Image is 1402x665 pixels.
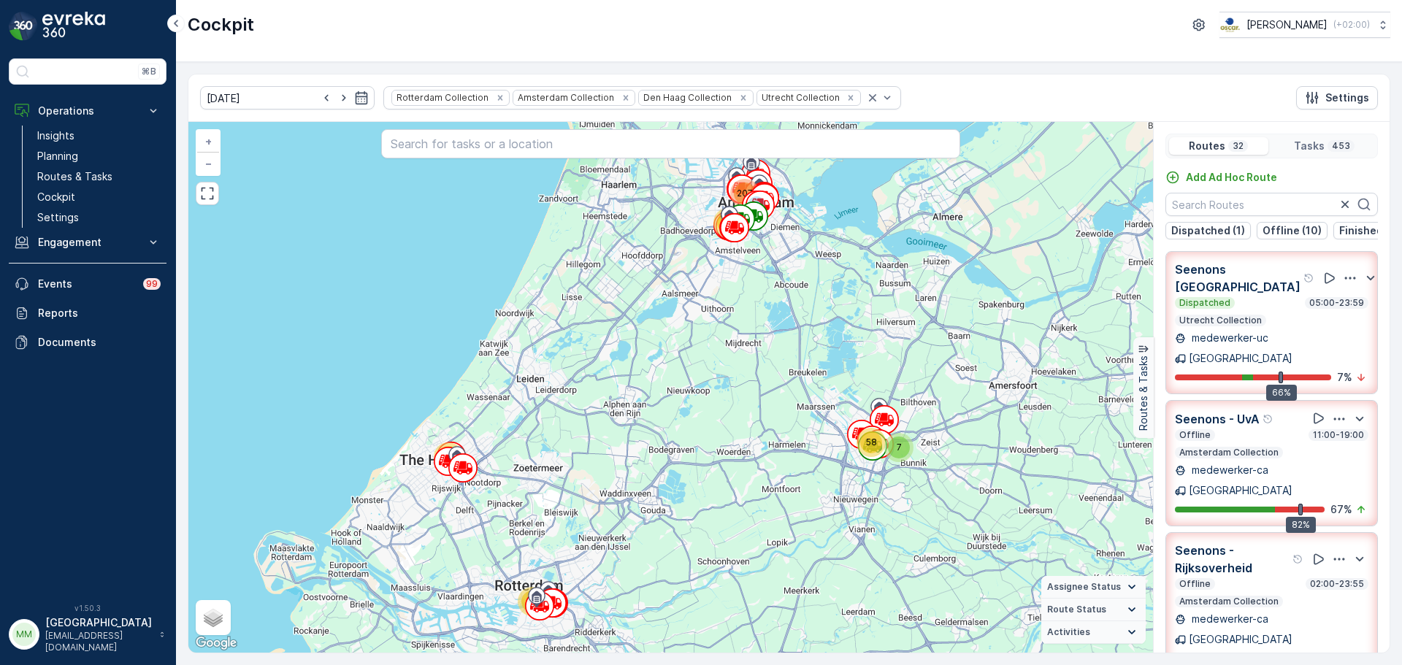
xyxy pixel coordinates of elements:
[1178,447,1280,458] p: Amsterdam Collection
[1330,140,1352,152] p: 453
[737,188,753,199] span: 207
[1178,596,1280,607] p: Amsterdam Collection
[1311,429,1365,441] p: 11:00-19:00
[1165,170,1277,185] a: Add Ad Hoc Route
[9,604,166,612] span: v 1.50.3
[1246,18,1328,32] p: [PERSON_NAME]
[9,299,166,328] a: Reports
[1171,223,1245,238] p: Dispatched (1)
[843,92,859,104] div: Remove Utrecht Collection
[9,12,38,41] img: logo
[1231,140,1245,152] p: 32
[1047,581,1121,593] span: Assignee Status
[1219,17,1241,33] img: basis-logo_rgb2x.png
[713,208,743,237] div: 67
[730,179,759,208] div: 207
[1175,410,1260,428] p: Seenons - UvA
[205,135,212,147] span: +
[1263,413,1274,425] div: Help Tooltip Icon
[1041,599,1146,621] summary: Route Status
[12,623,36,646] div: MM
[9,228,166,257] button: Engagement
[197,601,229,634] a: Layers
[1047,604,1106,615] span: Route Status
[1178,578,1212,590] p: Offline
[434,442,463,472] div: 41
[1189,463,1268,477] p: medewerker-ca
[9,96,166,126] button: Operations
[197,131,219,153] a: Zoom In
[31,146,166,166] a: Planning
[1294,139,1325,153] p: Tasks
[1219,12,1390,38] button: [PERSON_NAME](+02:00)
[1292,553,1304,565] div: Help Tooltip Icon
[735,92,751,104] div: Remove Den Haag Collection
[188,13,254,36] p: Cockpit
[31,166,166,187] a: Routes & Tasks
[1189,351,1292,366] p: [GEOGRAPHIC_DATA]
[1330,502,1352,517] p: 67 %
[1136,355,1151,431] p: Routes & Tasks
[1186,170,1277,185] p: Add Ad Hoc Route
[757,91,842,104] div: Utrecht Collection
[1286,517,1316,533] div: 82%
[192,634,240,653] img: Google
[37,169,112,184] p: Routes & Tasks
[31,207,166,228] a: Settings
[31,126,166,146] a: Insights
[9,269,166,299] a: Events99
[37,149,78,164] p: Planning
[38,104,137,118] p: Operations
[1333,19,1370,31] p: ( +02:00 )
[200,86,375,109] input: dd/mm/yyyy
[639,91,734,104] div: Den Haag Collection
[1263,223,1322,238] p: Offline (10)
[857,428,886,457] div: 58
[1189,632,1292,647] p: [GEOGRAPHIC_DATA]
[197,153,219,174] a: Zoom Out
[1175,542,1290,577] p: Seenons - Rijksoverheid
[38,335,161,350] p: Documents
[1308,297,1365,309] p: 05:00-23:59
[38,277,134,291] p: Events
[1257,222,1328,239] button: Offline (10)
[45,615,152,630] p: [GEOGRAPHIC_DATA]
[42,12,105,41] img: logo_dark-DEwI_e13.png
[37,128,74,143] p: Insights
[1303,272,1315,284] div: Help Tooltip Icon
[381,129,960,158] input: Search for tasks or a location
[1266,385,1297,401] div: 66%
[1189,331,1268,345] p: medewerker-uc
[38,306,161,320] p: Reports
[513,91,616,104] div: Amsterdam Collection
[1309,578,1365,590] p: 02:00-23:55
[1041,576,1146,599] summary: Assignee Status
[1296,86,1378,109] button: Settings
[1047,626,1090,638] span: Activities
[31,187,166,207] a: Cockpit
[1189,483,1292,498] p: [GEOGRAPHIC_DATA]
[1165,222,1251,239] button: Dispatched (1)
[1189,139,1225,153] p: Routes
[518,587,547,616] div: 73
[142,66,156,77] p: ⌘B
[866,437,877,447] span: 58
[1175,261,1301,296] p: Seenons [GEOGRAPHIC_DATA]
[45,630,152,653] p: [EMAIL_ADDRESS][DOMAIN_NAME]
[392,91,491,104] div: Rotterdam Collection
[897,442,902,453] span: 7
[37,210,79,225] p: Settings
[1178,429,1212,441] p: Offline
[9,328,166,357] a: Documents
[1325,91,1369,105] p: Settings
[492,92,508,104] div: Remove Rotterdam Collection
[192,634,240,653] a: Open this area in Google Maps (opens a new window)
[205,157,212,169] span: −
[1189,612,1268,626] p: medewerker-ca
[1178,315,1263,326] p: Utrecht Collection
[37,190,75,204] p: Cockpit
[1165,193,1378,216] input: Search Routes
[1041,621,1146,644] summary: Activities
[38,235,137,250] p: Engagement
[884,433,913,462] div: 7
